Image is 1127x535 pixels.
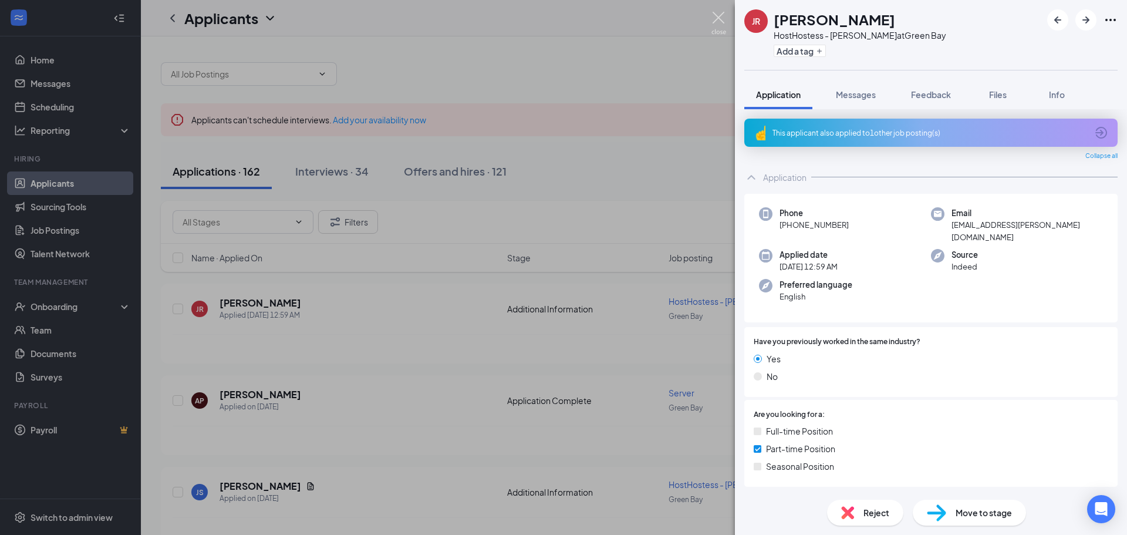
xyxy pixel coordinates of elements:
span: Messages [836,89,876,100]
span: English [780,291,852,302]
span: Yes [767,352,781,365]
span: Reject [863,506,889,519]
button: PlusAdd a tag [774,45,826,57]
span: Source [951,249,978,261]
span: Full-time Position [766,425,833,438]
span: [EMAIL_ADDRESS][PERSON_NAME][DOMAIN_NAME] [951,219,1103,243]
span: Info [1049,89,1065,100]
span: Files [989,89,1007,100]
h1: [PERSON_NAME] [774,9,895,29]
span: [DATE] 12:59 AM [780,261,838,272]
svg: ArrowLeftNew [1051,13,1065,27]
div: HostHostess - [PERSON_NAME] at Green Bay [774,29,946,41]
button: ArrowRight [1075,9,1096,31]
span: Indeed [951,261,978,272]
span: Collapse all [1085,152,1118,161]
span: Applied date [780,249,838,261]
span: Feedback [911,89,951,100]
svg: ArrowRight [1079,13,1093,27]
div: This applicant also applied to 1 other job posting(s) [772,128,1087,138]
span: Seasonal Position [766,460,834,473]
span: Have you previously worked in the same industry? [754,337,920,348]
svg: ArrowCircle [1094,126,1108,140]
span: Preferred language [780,279,852,291]
div: JR [752,15,760,27]
span: [PHONE_NUMBER] [780,219,849,231]
span: Phone [780,207,849,219]
span: No [767,370,778,383]
span: Part-time Position [766,442,835,455]
span: Application [756,89,801,100]
div: Open Intercom Messenger [1087,495,1115,523]
button: ArrowLeftNew [1047,9,1068,31]
svg: ChevronUp [744,170,758,184]
span: Move to stage [956,506,1012,519]
div: Application [763,171,807,183]
svg: Plus [816,48,823,55]
span: Are you looking for a: [754,409,825,420]
span: Email [951,207,1103,219]
svg: Ellipses [1104,13,1118,27]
